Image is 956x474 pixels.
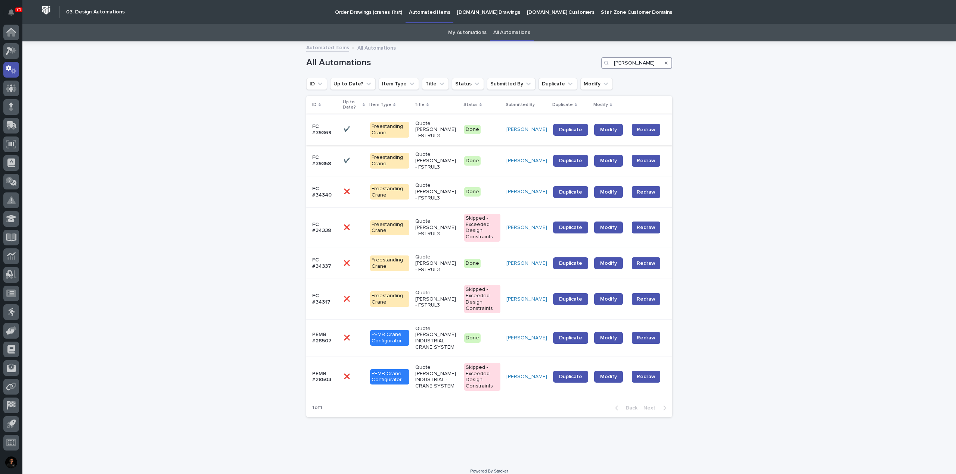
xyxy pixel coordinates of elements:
div: Done [464,156,481,166]
a: [PERSON_NAME] [506,189,547,195]
button: Redraw [632,124,660,136]
p: Quote [PERSON_NAME] - FSTRUL3 [415,182,458,201]
tr: FC #34340❌❌ Freestanding CraneQuote [PERSON_NAME] - FSTRUL3Done[PERSON_NAME] DuplicateModifyRedraw [306,176,672,207]
p: ❌ [344,295,351,302]
a: Modify [594,293,623,305]
a: [PERSON_NAME] [506,158,547,164]
span: Duplicate [559,261,582,266]
button: Redraw [632,155,660,167]
button: Modify [580,78,613,90]
p: Up to Date? [343,98,361,112]
span: Modify [600,296,617,302]
p: PEMB #28503 [312,371,338,383]
div: Done [464,187,481,197]
a: Modify [594,155,623,167]
a: My Automations [448,24,487,41]
p: FC #39358 [312,154,338,167]
h2: 03. Design Automations [66,9,125,15]
div: Freestanding Crane [370,184,409,200]
div: Done [464,125,481,134]
input: Search [601,57,672,69]
p: Quote [PERSON_NAME] - FSTRUL3 [415,290,458,308]
div: Freestanding Crane [370,220,409,236]
tr: FC #39369✔️✔️ Freestanding CraneQuote [PERSON_NAME] - FSTRUL3Done[PERSON_NAME] DuplicateModifyRedraw [306,114,672,145]
span: Modify [600,261,617,266]
p: Item Type [369,101,391,109]
span: Duplicate [559,189,582,195]
p: Status [463,101,478,109]
a: Modify [594,332,623,344]
span: Back [621,405,637,411]
div: Freestanding Crane [370,122,409,138]
span: Modify [600,374,617,379]
p: All Automations [357,43,396,51]
span: Duplicate [559,225,582,230]
a: Duplicate [553,257,588,269]
span: Duplicate [559,296,582,302]
div: Skipped - Exceeded Design Constraints [464,363,501,391]
button: users-avatar [3,455,19,470]
a: Duplicate [553,155,588,167]
a: [PERSON_NAME] [506,296,547,302]
button: Notifications [3,4,19,20]
span: Modify [600,158,617,163]
button: Submitted By [487,78,536,90]
tr: FC #34337❌❌ Freestanding CraneQuote [PERSON_NAME] - FSTRUL3Done[PERSON_NAME] DuplicateModifyRedraw [306,248,672,279]
span: Redraw [637,334,655,342]
p: Quote [PERSON_NAME] INDUSTRIAL - CRANE SYSTEM [415,326,458,351]
button: Title [422,78,449,90]
button: Back [609,405,640,411]
a: All Automations [493,24,530,41]
p: FC #39369 [312,123,338,136]
span: Modify [600,335,617,340]
button: Up to Date? [330,78,376,90]
a: [PERSON_NAME] [506,225,547,231]
div: PEMB Crane Configurator [370,330,409,346]
a: Duplicate [553,293,588,305]
div: Done [464,259,481,268]
button: Next [640,405,672,411]
a: Modify [594,124,623,136]
div: Freestanding Crane [370,255,409,271]
p: ❌ [344,259,351,267]
p: Duplicate [552,101,573,109]
div: Skipped - Exceeded Design Constraints [464,214,501,242]
span: Redraw [637,188,655,196]
span: Duplicate [559,127,582,132]
a: [PERSON_NAME] [506,126,547,133]
span: Duplicate [559,374,582,379]
span: Redraw [637,295,655,303]
div: PEMB Crane Configurator [370,369,409,385]
p: 1 of 1 [306,399,328,417]
p: PEMB #28507 [312,332,338,344]
span: Modify [600,127,617,132]
button: Redraw [632,293,660,305]
a: [PERSON_NAME] [506,335,547,341]
div: Notifications71 [9,9,19,21]
div: Done [464,333,481,343]
p: Quote [PERSON_NAME] INDUSTRIAL - CRANE SYSTEM [415,364,458,389]
p: Quote [PERSON_NAME] - FSTRUL3 [415,254,458,273]
p: FC #34317 [312,293,338,305]
p: Submitted By [506,101,535,109]
a: Modify [594,186,623,198]
button: ID [306,78,327,90]
tr: FC #34317❌❌ Freestanding CraneQuote [PERSON_NAME] - FSTRUL3Skipped - Exceeded Design Constraints[... [306,279,672,319]
button: Redraw [632,371,660,383]
a: Duplicate [553,186,588,198]
a: [PERSON_NAME] [506,260,547,267]
button: Item Type [379,78,419,90]
p: FC #34337 [312,257,338,270]
tr: FC #34338❌❌ Freestanding CraneQuote [PERSON_NAME] - FSTRUL3Skipped - Exceeded Design Constraints[... [306,207,672,248]
tr: PEMB #28507❌❌ PEMB Crane ConfiguratorQuote [PERSON_NAME] INDUSTRIAL - CRANE SYSTEMDone[PERSON_NAM... [306,319,672,357]
button: Duplicate [538,78,577,90]
button: Status [452,78,484,90]
p: Title [415,101,425,109]
a: Automated Items [306,43,349,51]
span: Redraw [637,157,655,164]
button: Redraw [632,222,660,233]
p: Modify [593,101,608,109]
p: ❌ [344,187,351,195]
p: ID [312,101,317,109]
a: Duplicate [553,371,588,383]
